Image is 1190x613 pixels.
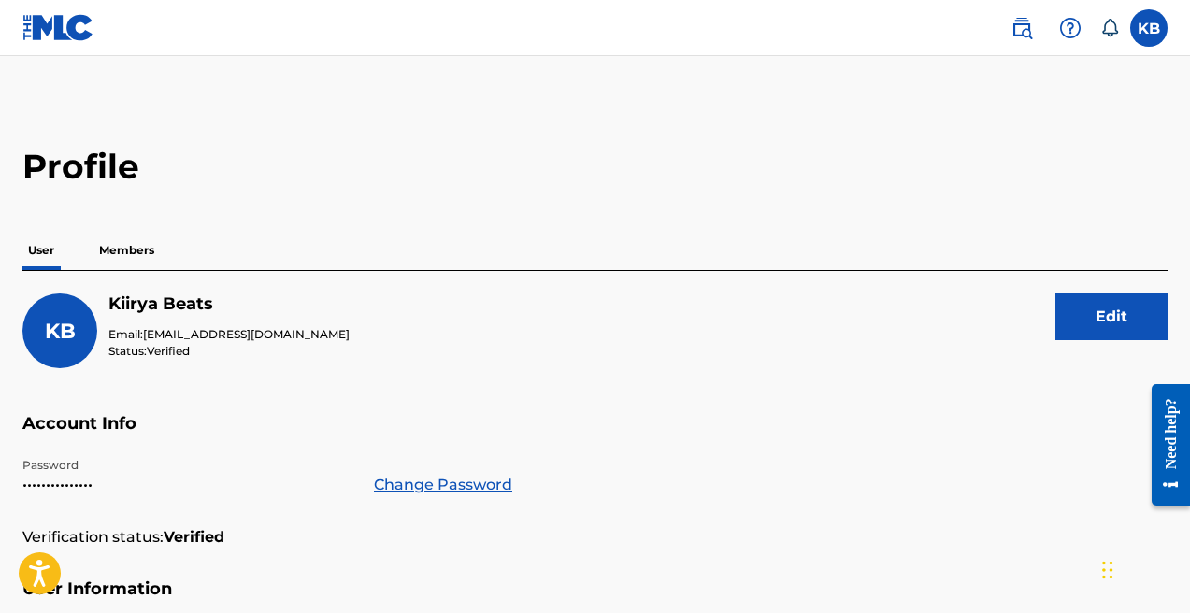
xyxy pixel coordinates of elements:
p: ••••••••••••••• [22,474,351,496]
h2: Profile [22,146,1168,188]
button: Edit [1055,293,1168,340]
div: Drag [1102,542,1113,598]
div: Notifications [1100,19,1119,37]
p: Verification status: [22,526,164,549]
div: Help [1052,9,1089,47]
div: User Menu [1130,9,1168,47]
p: Status: [108,343,350,360]
p: Members [93,231,160,270]
p: Email: [108,326,350,343]
iframe: Chat Widget [1097,523,1190,613]
h5: Account Info [22,413,1168,457]
p: User [22,231,60,270]
iframe: Resource Center [1138,369,1190,520]
a: Public Search [1003,9,1040,47]
span: Verified [147,344,190,358]
img: help [1059,17,1082,39]
span: [EMAIL_ADDRESS][DOMAIN_NAME] [143,327,350,341]
a: Change Password [374,474,512,496]
h5: Kiirya Beats [108,293,350,315]
strong: Verified [164,526,224,549]
img: MLC Logo [22,14,94,41]
p: Password [22,457,351,474]
span: KB [45,319,76,344]
img: search [1011,17,1033,39]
